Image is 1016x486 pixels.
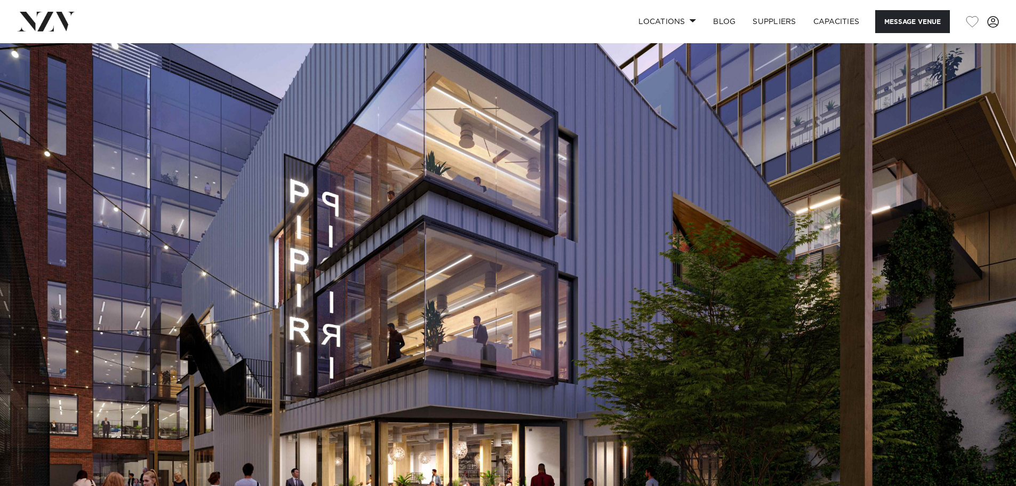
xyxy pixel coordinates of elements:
[630,10,705,33] a: Locations
[705,10,744,33] a: BLOG
[875,10,950,33] button: Message Venue
[744,10,804,33] a: SUPPLIERS
[805,10,868,33] a: Capacities
[17,12,75,31] img: nzv-logo.png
